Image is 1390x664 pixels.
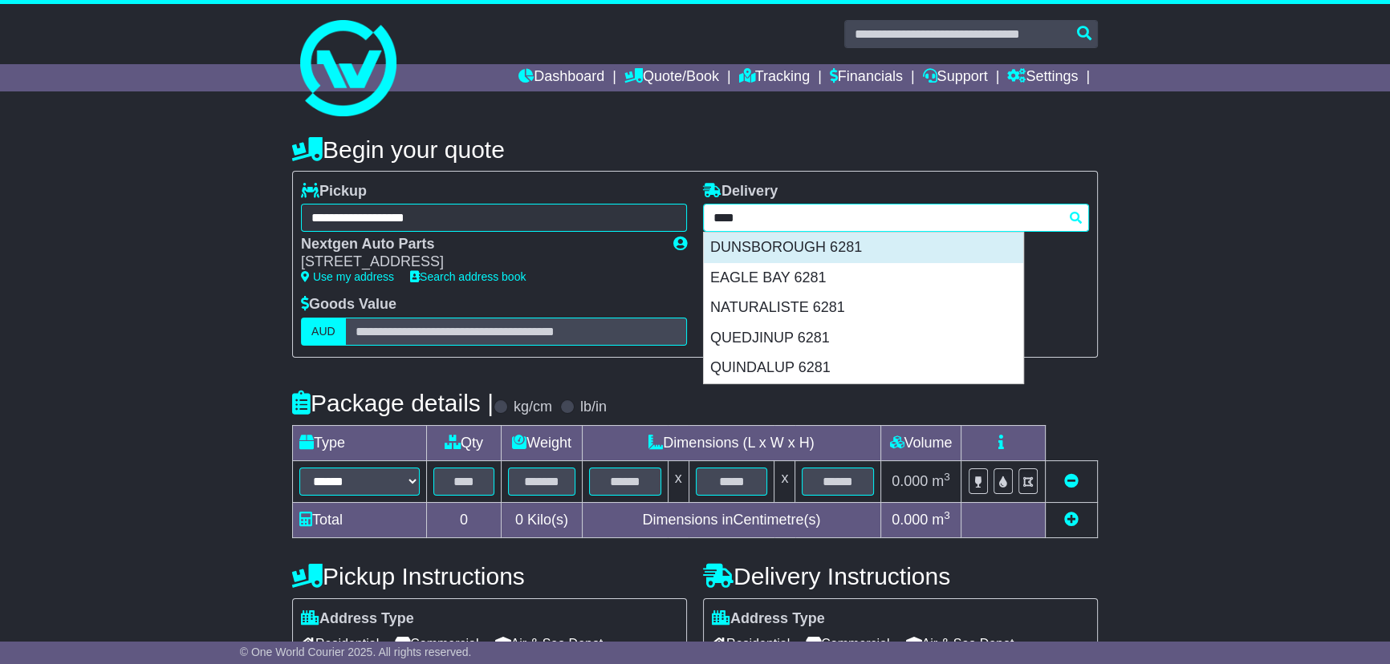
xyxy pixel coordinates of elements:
[301,296,396,314] label: Goods Value
[806,631,889,656] span: Commercial
[892,473,928,489] span: 0.000
[906,631,1014,656] span: Air & Sea Depot
[739,64,810,91] a: Tracking
[515,512,523,528] span: 0
[427,502,502,537] td: 0
[301,610,414,628] label: Address Type
[704,293,1023,323] div: NATURALISTE 6281
[301,318,346,346] label: AUD
[704,353,1023,383] div: QUINDALUP 6281
[301,253,657,271] div: [STREET_ADDRESS]
[944,471,950,483] sup: 3
[830,64,903,91] a: Financials
[892,512,928,528] span: 0.000
[582,425,880,460] td: Dimensions (L x W x H)
[1064,473,1079,489] a: Remove this item
[518,64,604,91] a: Dashboard
[580,399,607,416] label: lb/in
[301,183,367,200] label: Pickup
[704,263,1023,294] div: EAGLE BAY 6281
[292,136,1098,163] h4: Begin your quote
[582,502,880,537] td: Dimensions in Centimetre(s)
[301,236,657,253] div: Nextgen Auto Parts
[293,425,427,460] td: Type
[1064,512,1079,528] a: Add new item
[624,64,719,91] a: Quote/Book
[514,399,552,416] label: kg/cm
[944,509,950,521] sup: 3
[880,425,961,460] td: Volume
[923,64,988,91] a: Support
[292,390,494,416] h4: Package details |
[712,610,825,628] label: Address Type
[410,270,526,283] a: Search address book
[301,270,394,283] a: Use my address
[712,631,790,656] span: Residential
[703,563,1098,589] h4: Delivery Instructions
[932,473,950,489] span: m
[502,502,583,537] td: Kilo(s)
[704,323,1023,354] div: QUEDJINUP 6281
[932,512,950,528] span: m
[495,631,604,656] span: Air & Sea Depot
[703,204,1089,232] typeahead: Please provide city
[395,631,478,656] span: Commercial
[703,183,778,200] label: Delivery
[704,233,1023,263] div: DUNSBOROUGH 6281
[502,425,583,460] td: Weight
[293,502,427,537] td: Total
[1007,64,1078,91] a: Settings
[427,425,502,460] td: Qty
[240,646,472,658] span: © One World Courier 2025. All rights reserved.
[774,460,795,502] td: x
[301,631,379,656] span: Residential
[292,563,687,589] h4: Pickup Instructions
[668,460,689,502] td: x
